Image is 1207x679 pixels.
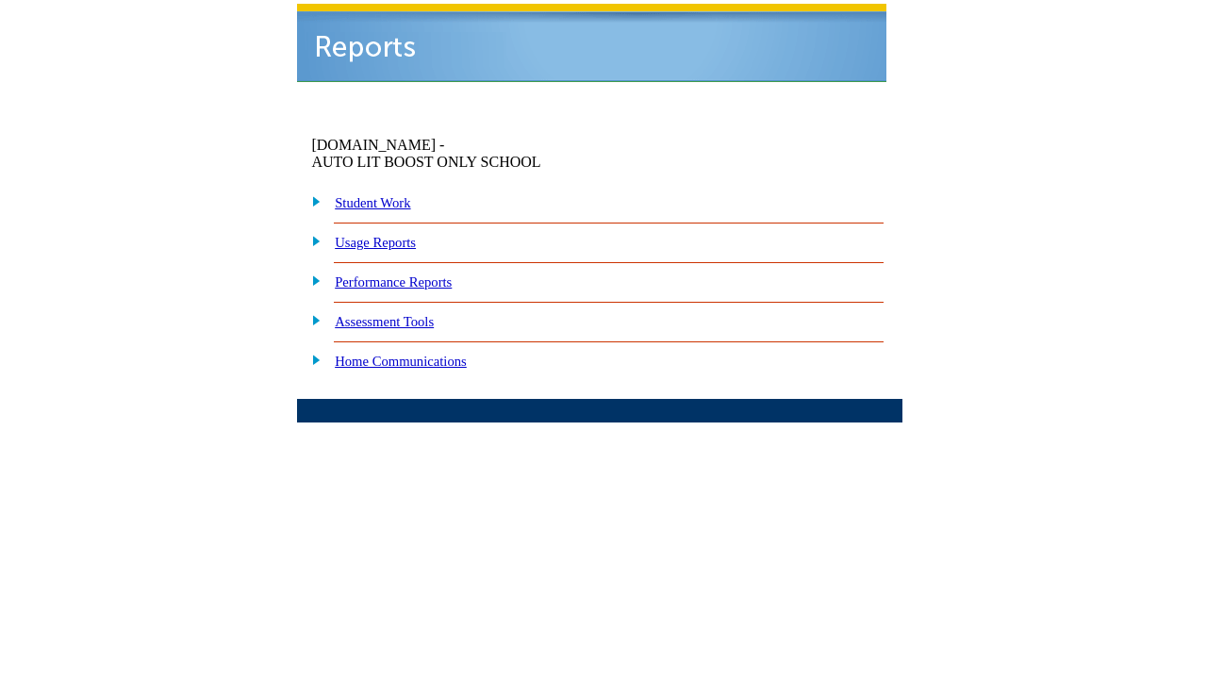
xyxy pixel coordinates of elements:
[302,192,322,209] img: plus.gif
[335,354,467,369] a: Home Communications
[311,137,667,171] td: [DOMAIN_NAME] -
[302,311,322,328] img: plus.gif
[335,195,410,210] a: Student Work
[302,232,322,249] img: plus.gif
[302,351,322,368] img: plus.gif
[335,235,416,250] a: Usage Reports
[302,272,322,289] img: plus.gif
[311,154,540,170] nobr: AUTO LIT BOOST ONLY SCHOOL
[335,274,452,290] a: Performance Reports
[297,4,886,82] img: header
[335,314,434,329] a: Assessment Tools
